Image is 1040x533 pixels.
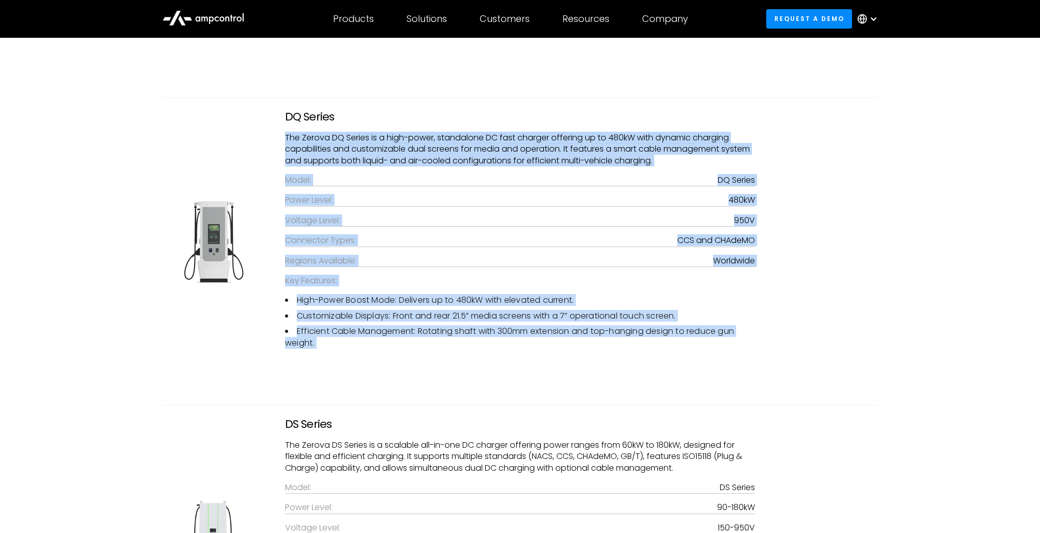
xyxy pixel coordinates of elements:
li: High-Power Boost Mode: Delivers up to 480kW with elevated current. [285,295,755,306]
div: Resources [562,13,609,25]
p: ‍ [285,353,755,364]
div: Voltage Level: [285,215,340,226]
div: Connector Types: [285,235,356,246]
h3: DS Series [285,418,755,431]
p: The Zerova DQ Series is a high-power, standalone DC fast charger offering up to 480kW with dynami... [285,132,755,166]
div: Solutions [407,13,447,25]
div: Company [642,13,688,25]
li: Customizable Displays: Front and rear 21.5” media screens with a 7” operational touch screen. [285,310,755,322]
p: The Zerova DS Series is a scalable all-in-one DC charger offering power ranges from 60kW to 180kW... [285,440,755,474]
div: Power Level: [285,502,333,513]
div: Model: [285,175,311,186]
p: ‍ [285,45,755,57]
div: 480kW [728,195,755,206]
li: Efficient Cable Management: Rotating shaft with 300mm extension and top-hanging design to reduce ... [285,326,755,349]
div: Key Features: [285,275,755,286]
div: DS Series [720,482,755,493]
div: 90-180kW [717,502,755,513]
img: DQ Series [162,190,265,293]
div: Regions Available: [285,255,357,266]
div: CCS and CHAdeMO [677,235,755,246]
a: Request a demo [766,9,852,28]
h3: DQ Series [285,110,755,124]
div: DQ Series [718,175,755,186]
div: 950V [734,215,755,226]
div: Power Level: [285,195,333,206]
div: Customers [480,13,530,25]
div: Model: [285,482,311,493]
p: Worldwide [713,255,755,266]
div: Products [333,13,374,25]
